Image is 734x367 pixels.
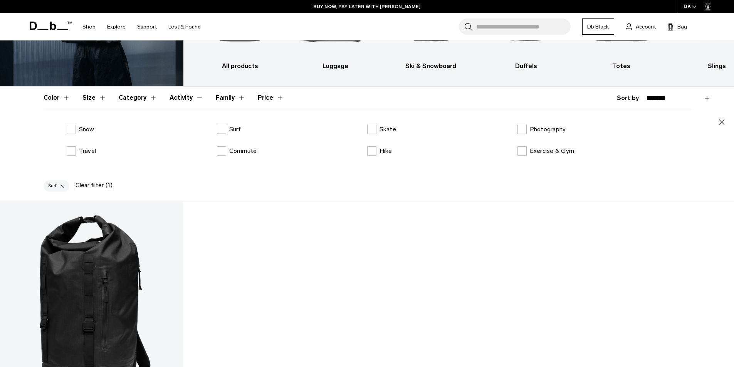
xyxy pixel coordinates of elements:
p: Commute [229,146,257,156]
a: Account [626,22,656,31]
span: Account [636,23,656,31]
p: Surf [229,125,241,134]
nav: Main Navigation [77,13,207,40]
button: Toggle Filter [44,87,70,109]
h3: Luggage [294,62,376,71]
h3: All products [199,62,281,71]
button: Toggle Price [258,87,284,109]
span: (1) [106,182,113,189]
a: Explore [107,13,126,40]
p: Photography [530,125,566,134]
p: Travel [79,146,96,156]
a: Shop [82,13,96,40]
button: Toggle Filter [119,87,157,109]
a: BUY NOW, PAY LATER WITH [PERSON_NAME] [313,3,421,10]
button: Toggle Filter [82,87,106,109]
p: Snow [79,125,94,134]
button: Toggle Filter [216,87,245,109]
p: Hike [380,146,392,156]
button: Clear filter(1) [76,182,113,189]
button: Toggle Filter [170,87,203,109]
a: Db Black [582,18,614,35]
a: Lost & Found [168,13,201,40]
span: Bag [677,23,687,31]
p: Skate [380,125,396,134]
button: Bag [667,22,687,31]
p: Exercise & Gym [530,146,574,156]
a: Support [137,13,157,40]
button: Surf [44,180,69,192]
h3: Ski & Snowboard [390,62,472,71]
h3: Totes [581,62,663,71]
h3: Duffels [485,62,567,71]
